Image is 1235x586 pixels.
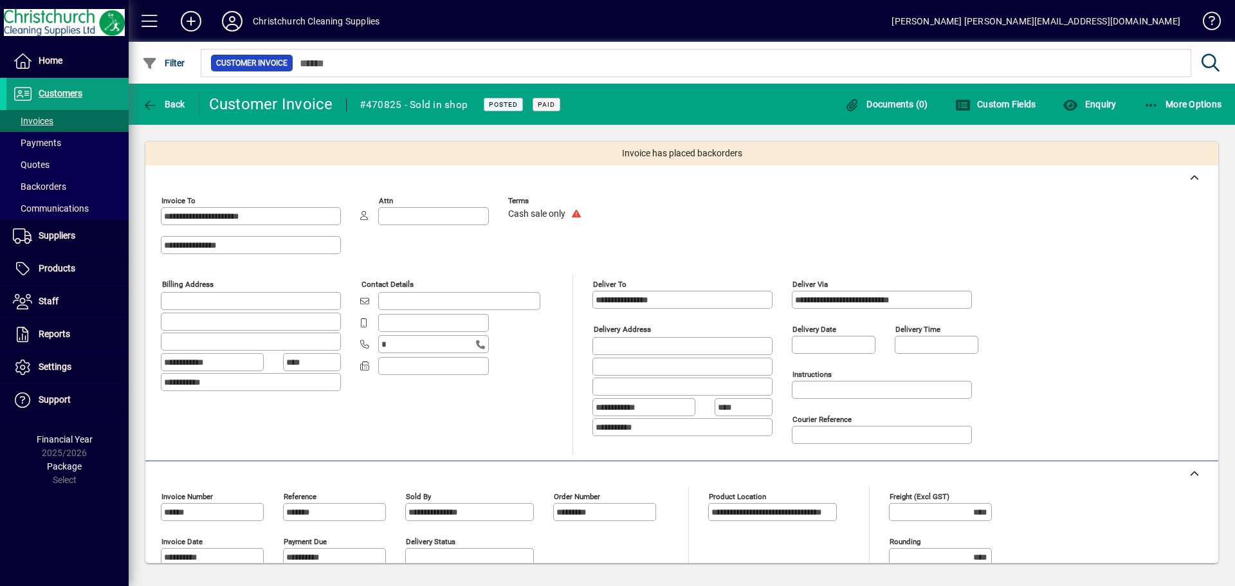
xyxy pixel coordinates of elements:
span: Invoice has placed backorders [622,147,742,160]
a: Settings [6,351,129,383]
a: Quotes [6,154,129,176]
a: Payments [6,132,129,154]
span: Custom Fields [955,99,1036,109]
span: Home [39,55,62,66]
div: #470825 - Sold in shop [360,95,468,115]
span: Support [39,394,71,405]
a: Products [6,253,129,285]
span: Backorders [13,181,66,192]
a: Knowledge Base [1193,3,1219,44]
button: Custom Fields [952,93,1039,116]
div: [PERSON_NAME] [PERSON_NAME][EMAIL_ADDRESS][DOMAIN_NAME] [892,11,1180,32]
mat-label: Payment due [284,537,327,546]
a: Invoices [6,110,129,132]
span: Paid [538,100,555,109]
span: Suppliers [39,230,75,241]
button: Enquiry [1059,93,1119,116]
a: Staff [6,286,129,318]
span: Payments [13,138,61,148]
mat-label: Reference [284,492,316,501]
mat-label: Product location [709,492,766,501]
button: Back [139,93,188,116]
mat-label: Rounding [890,537,920,546]
mat-label: Sold by [406,492,431,501]
mat-label: Deliver via [792,280,828,289]
span: Filter [142,58,185,68]
span: Customer Invoice [216,57,288,69]
mat-label: Invoice To [161,196,196,205]
button: Documents (0) [841,93,931,116]
mat-label: Freight (excl GST) [890,492,949,501]
span: Posted [489,100,518,109]
span: Quotes [13,160,50,170]
span: Invoices [13,116,53,126]
mat-label: Delivery status [406,537,455,546]
mat-label: Delivery time [895,325,940,334]
span: Documents (0) [845,99,928,109]
button: More Options [1140,93,1225,116]
mat-label: Order number [554,492,600,501]
span: Reports [39,329,70,339]
a: Communications [6,197,129,219]
button: Add [170,10,212,33]
span: Enquiry [1063,99,1116,109]
span: Staff [39,296,59,306]
mat-label: Deliver To [593,280,627,289]
mat-label: Invoice number [161,492,213,501]
span: Package [47,461,82,472]
a: Home [6,45,129,77]
button: Profile [212,10,253,33]
span: Back [142,99,185,109]
a: Reports [6,318,129,351]
mat-label: Invoice date [161,537,203,546]
a: Suppliers [6,220,129,252]
mat-label: Courier Reference [792,415,852,424]
span: Terms [508,197,585,205]
mat-label: Delivery date [792,325,836,334]
mat-label: Attn [379,196,393,205]
button: Filter [139,51,188,75]
app-page-header-button: Back [129,93,199,116]
a: Support [6,384,129,416]
span: Cash sale only [508,209,565,219]
div: Customer Invoice [209,94,333,114]
span: More Options [1144,99,1222,109]
span: Products [39,263,75,273]
span: Financial Year [37,434,93,444]
a: Backorders [6,176,129,197]
span: Customers [39,88,82,98]
mat-label: Instructions [792,370,832,379]
span: Settings [39,362,71,372]
span: Communications [13,203,89,214]
div: Christchurch Cleaning Supplies [253,11,380,32]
